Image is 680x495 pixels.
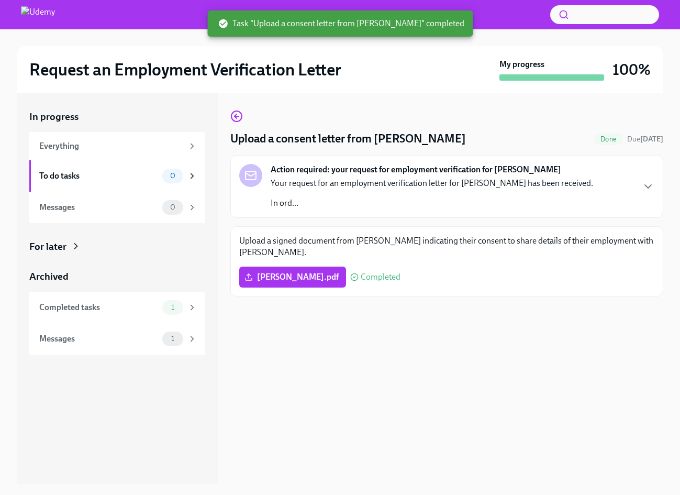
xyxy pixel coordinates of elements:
span: 1 [165,303,181,311]
strong: Action required: your request for employment verification for [PERSON_NAME] [271,164,561,175]
a: Messages1 [29,323,205,355]
span: Completed [361,273,400,281]
strong: My progress [499,59,544,70]
a: Archived [29,270,205,283]
span: [PERSON_NAME].pdf [247,272,339,282]
p: Upload a signed document from [PERSON_NAME] indicating their consent to share details of their em... [239,235,654,258]
a: In progress [29,110,205,124]
span: Done [594,135,623,143]
div: Everything [39,140,183,152]
div: Messages [39,333,158,345]
a: To do tasks0 [29,160,205,192]
a: Messages0 [29,192,205,223]
h4: Upload a consent letter from [PERSON_NAME] [230,131,466,147]
span: 0 [164,172,182,180]
h3: 100% [612,60,651,79]
p: Your request for an employment verification letter for [PERSON_NAME] has been received. [271,178,593,189]
div: To do tasks [39,170,158,182]
strong: [DATE] [640,135,663,144]
img: Udemy [21,6,55,23]
a: Everything [29,132,205,160]
span: Task "Upload a consent letter from [PERSON_NAME]" completed [218,18,464,29]
span: Due [627,135,663,144]
span: 0 [164,203,182,211]
h2: Request an Employment Verification Letter [29,59,341,80]
p: In ord... [271,197,593,209]
label: [PERSON_NAME].pdf [239,267,346,288]
span: 1 [165,335,181,343]
div: For later [29,240,66,254]
div: Completed tasks [39,302,158,313]
a: For later [29,240,205,254]
span: October 3rd, 2025 02:00 [627,134,663,144]
div: Messages [39,202,158,213]
a: Completed tasks1 [29,292,205,323]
